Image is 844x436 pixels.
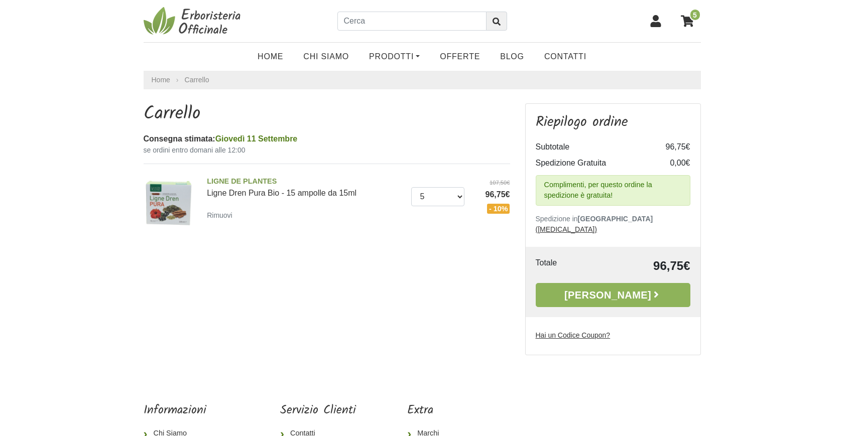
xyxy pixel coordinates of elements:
[337,12,487,31] input: Cerca
[536,331,611,339] u: Hai un Codice Coupon?
[536,283,690,307] a: [PERSON_NAME]
[215,134,298,143] span: Giovedì 11 Settembre
[248,47,293,67] a: Home
[534,47,596,67] a: Contatti
[140,172,200,232] img: Ligne Dren Pura Bio - 15 ampolle da 15ml
[207,211,232,219] small: Rimuovi
[536,225,597,233] a: ([MEDICAL_DATA])
[536,155,650,171] td: Spedizione Gratuita
[472,189,510,201] span: 96,75€
[359,47,430,67] a: Prodotti
[536,114,690,131] h3: Riepilogo ordine
[472,179,510,187] del: 107,50€
[689,9,701,21] span: 5
[207,176,404,187] span: LIGNE DE PLANTES
[536,257,592,275] td: Totale
[430,47,490,67] a: OFFERTE
[676,9,701,34] a: 5
[650,155,690,171] td: 0,00€
[280,403,356,418] h5: Servizio Clienti
[578,215,653,223] b: [GEOGRAPHIC_DATA]
[650,139,690,155] td: 96,75€
[207,176,404,197] a: LIGNE DE PLANTESLigne Dren Pura Bio - 15 ampolle da 15ml
[144,145,510,156] small: se ordini entro domani alle 12:00
[144,103,510,125] h1: Carrello
[407,403,473,418] h5: Extra
[144,71,701,89] nav: breadcrumb
[207,209,236,221] a: Rimuovi
[536,139,650,155] td: Subtotale
[536,175,690,206] div: Complimenti, per questo ordine la spedizione è gratuita!
[490,47,534,67] a: Blog
[152,75,170,85] a: Home
[592,257,690,275] td: 96,75€
[536,214,690,235] p: Spedizione in
[144,403,229,418] h5: Informazioni
[185,76,209,84] a: Carrello
[536,330,611,341] label: Hai un Codice Coupon?
[144,6,244,36] img: Erboristeria Officinale
[144,133,510,145] div: Consegna stimata:
[487,204,510,214] span: - 10%
[293,47,359,67] a: Chi Siamo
